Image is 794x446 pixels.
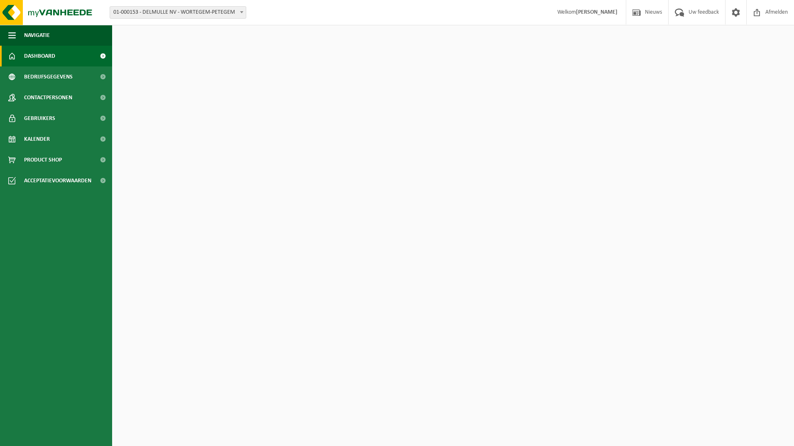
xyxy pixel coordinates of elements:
span: Contactpersonen [24,87,72,108]
span: Dashboard [24,46,55,66]
strong: [PERSON_NAME] [576,9,618,15]
span: Kalender [24,129,50,149]
span: 01-000153 - DELMULLE NV - WORTEGEM-PETEGEM [110,7,246,18]
span: 01-000153 - DELMULLE NV - WORTEGEM-PETEGEM [110,6,246,19]
span: Acceptatievoorwaarden [24,170,91,191]
span: Navigatie [24,25,50,46]
span: Gebruikers [24,108,55,129]
span: Product Shop [24,149,62,170]
span: Bedrijfsgegevens [24,66,73,87]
